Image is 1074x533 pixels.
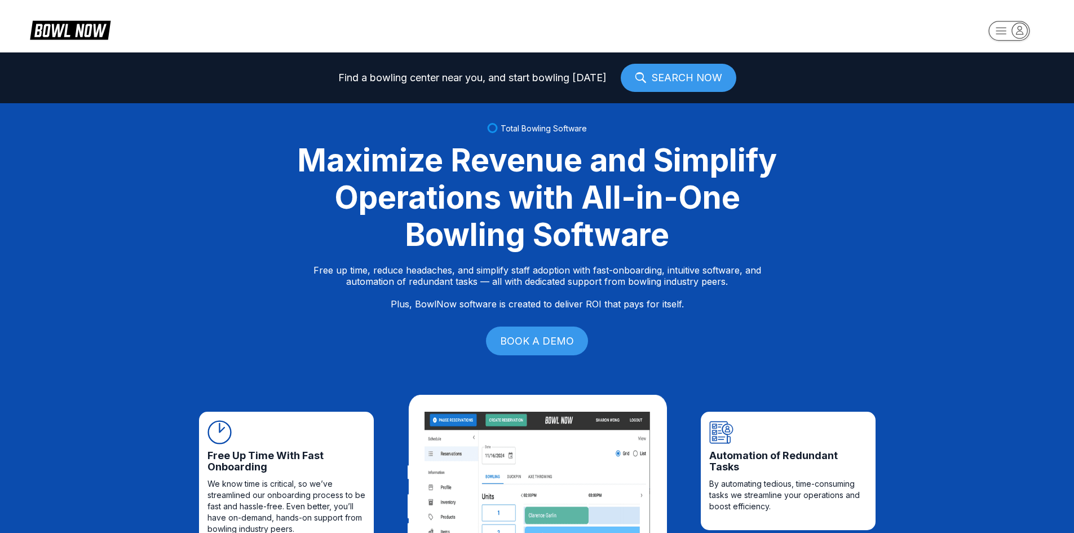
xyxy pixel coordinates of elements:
div: Maximize Revenue and Simplify Operations with All-in-One Bowling Software [284,142,791,253]
a: BOOK A DEMO [486,327,588,355]
span: Automation of Redundant Tasks [709,450,867,473]
p: Free up time, reduce headaches, and simplify staff adoption with fast-onboarding, intuitive softw... [313,265,761,310]
a: SEARCH NOW [621,64,736,92]
span: Free Up Time With Fast Onboarding [207,450,365,473]
span: Total Bowling Software [501,124,587,133]
span: By automating tedious, time-consuming tasks we streamline your operations and boost efficiency. [709,478,867,512]
span: Find a bowling center near you, and start bowling [DATE] [338,72,607,83]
